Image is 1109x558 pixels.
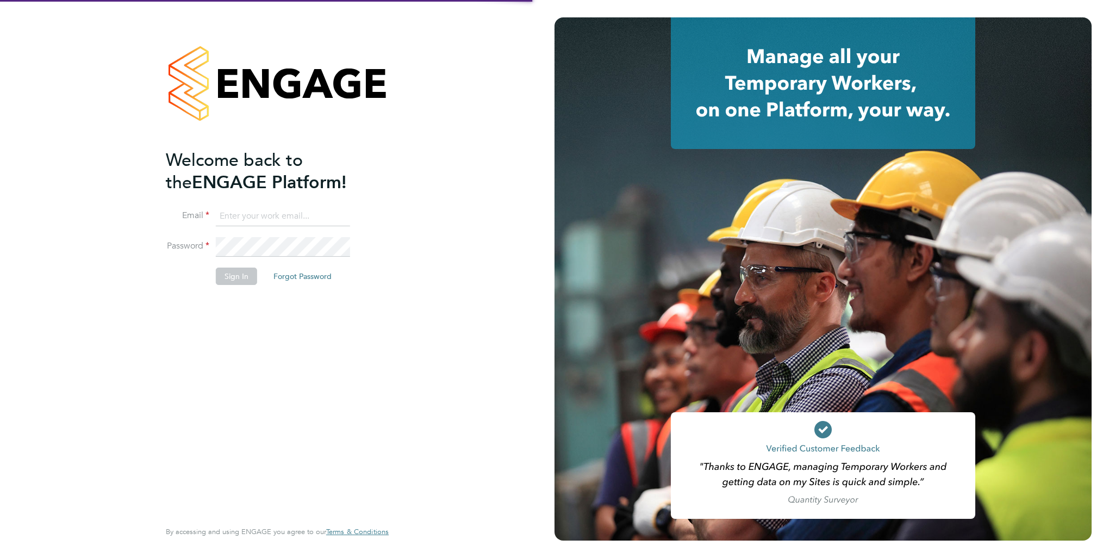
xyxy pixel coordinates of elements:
[166,149,378,194] h2: ENGAGE Platform!
[166,240,209,252] label: Password
[265,268,340,285] button: Forgot Password
[216,207,350,226] input: Enter your work email...
[166,527,389,536] span: By accessing and using ENGAGE you agree to our
[166,150,303,193] span: Welcome back to the
[166,210,209,221] label: Email
[216,268,257,285] button: Sign In
[326,528,389,536] a: Terms & Conditions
